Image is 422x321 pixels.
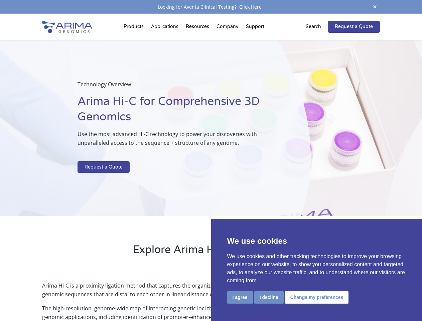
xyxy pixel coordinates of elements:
p: Arima Hi-C is a proximity ligation method that captures the organizational structure of chromatin... [42,281,380,304]
button: I agree [227,291,253,304]
p: Search [306,22,321,31]
p: We use cookies and other tracking technologies to improve your browsing experience on our website... [227,252,406,285]
h2: Explore Arima Hi-C Technology [42,242,380,262]
button: I decline [254,291,284,304]
button: Change my preferences [285,291,349,304]
h1: Arima Hi-C for Comprehensive 3D Genomics [78,94,277,130]
p: Technology Overview [78,80,277,94]
p: We use cookies [227,235,406,247]
p: Use the most advanced Hi-C technology to power your discoveries with unparalleled access to the s... [78,130,277,152]
img: Arima-Genomics-logo [42,21,92,33]
div: Looking for Aventa Clinical Testing? [42,3,380,11]
a: Request a Quote [328,21,380,33]
a: Request a Quote [78,161,130,173]
a: Click Here [237,4,264,10]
